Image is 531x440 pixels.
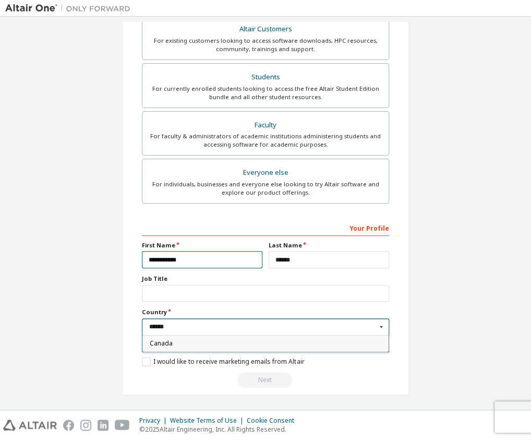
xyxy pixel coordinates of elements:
span: Canada [150,340,382,347]
div: For individuals, businesses and everyone else looking to try Altair software and explore our prod... [149,180,382,197]
div: Privacy [139,417,170,425]
label: Last Name [269,241,389,249]
img: linkedin.svg [98,420,108,431]
div: For currently enrolled students looking to access the free Altair Student Edition bundle and all ... [149,85,382,101]
div: Website Terms of Use [170,417,247,425]
label: I would like to receive marketing emails from Altair [142,357,304,366]
img: facebook.svg [63,420,74,431]
div: Your Profile [142,219,389,236]
div: Read and acccept EULA to continue [142,372,389,388]
label: Country [142,308,389,316]
div: Everyone else [149,165,382,180]
label: First Name [142,241,262,249]
div: Students [149,70,382,85]
img: Altair One [5,3,136,14]
img: instagram.svg [80,420,91,431]
div: Cookie Consent [247,417,300,425]
img: altair_logo.svg [3,420,57,431]
img: youtube.svg [115,420,130,431]
div: Altair Customers [149,22,382,37]
div: For existing customers looking to access software downloads, HPC resources, community, trainings ... [149,37,382,53]
p: © 2025 Altair Engineering, Inc. All Rights Reserved. [139,425,300,434]
label: Job Title [142,275,389,283]
div: Faculty [149,118,382,133]
div: For faculty & administrators of academic institutions administering students and accessing softwa... [149,132,382,149]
